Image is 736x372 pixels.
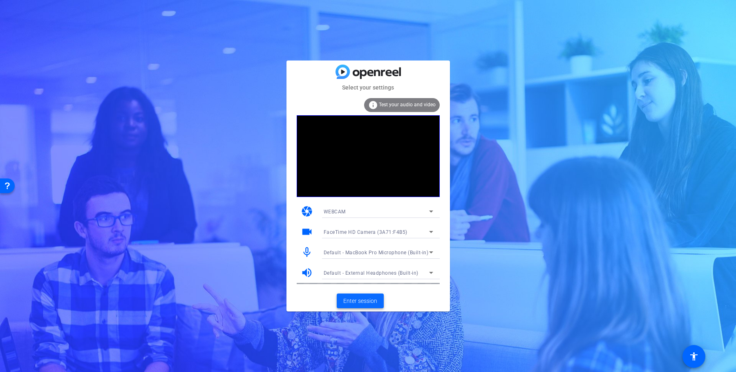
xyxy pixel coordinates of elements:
[689,352,699,361] mat-icon: accessibility
[301,205,313,217] mat-icon: camera
[301,267,313,279] mat-icon: volume_up
[301,246,313,258] mat-icon: mic_none
[336,65,401,79] img: blue-gradient.svg
[379,102,436,108] span: Test your audio and video
[324,250,429,255] span: Default - MacBook Pro Microphone (Built-in)
[286,83,450,92] mat-card-subtitle: Select your settings
[301,226,313,238] mat-icon: videocam
[324,229,407,235] span: FaceTime HD Camera (3A71:F4B5)
[343,297,377,305] span: Enter session
[324,270,418,276] span: Default - External Headphones (Built-in)
[324,209,346,215] span: WEBCAM
[337,294,384,308] button: Enter session
[368,100,378,110] mat-icon: info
